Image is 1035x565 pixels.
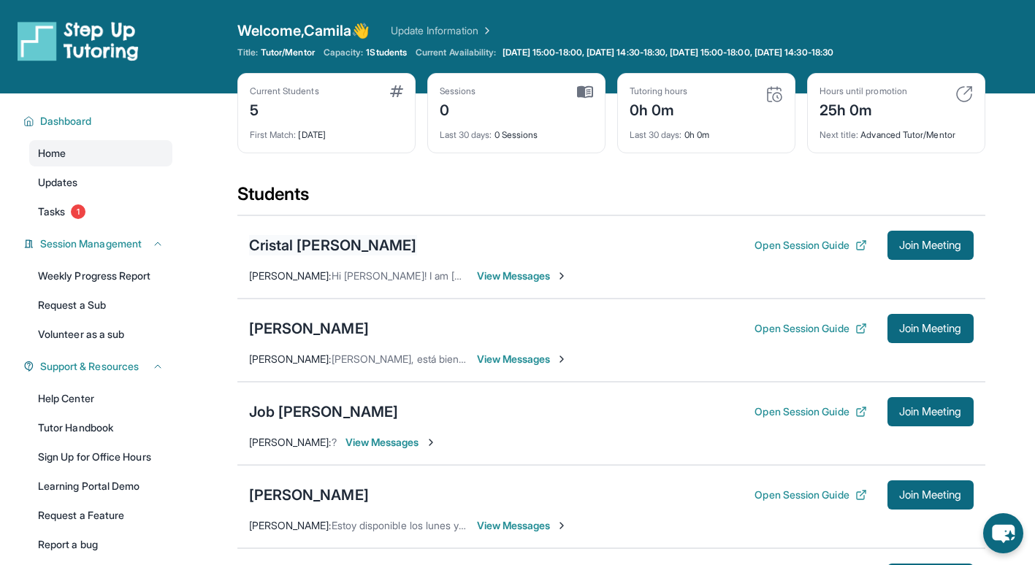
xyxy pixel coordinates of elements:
[765,85,783,103] img: card
[29,415,172,441] a: Tutor Handbook
[899,241,962,250] span: Join Meeting
[503,47,833,58] span: [DATE] 15:00-18:00, [DATE] 14:30-18:30, [DATE] 15:00-18:00, [DATE] 14:30-18:30
[332,353,597,365] span: [PERSON_NAME], está bien. Muchas gracias en avisarme.
[755,321,866,336] button: Open Session Guide
[71,204,85,219] span: 1
[324,47,364,58] span: Capacity:
[416,47,496,58] span: Current Availability:
[887,397,974,426] button: Join Meeting
[29,444,172,470] a: Sign Up for Office Hours
[29,140,172,166] a: Home
[345,435,437,450] span: View Messages
[899,324,962,333] span: Join Meeting
[34,114,164,128] button: Dashboard
[983,513,1023,553] button: chat-button
[249,401,399,422] div: Job [PERSON_NAME]
[440,120,593,141] div: 0 Sessions
[40,359,139,374] span: Support & Resources
[249,235,417,255] div: Cristal [PERSON_NAME]
[250,120,403,141] div: [DATE]
[630,97,688,120] div: 0h 0m
[820,129,859,140] span: Next title :
[366,47,407,58] span: 1 Students
[29,169,172,196] a: Updates
[630,129,682,140] span: Last 30 days :
[332,519,698,531] span: Estoy disponible los lunes y jueves a las 4 p. m. Avísame si eso funciona para ti!
[38,204,65,219] span: Tasks
[887,231,974,260] button: Join Meeting
[250,97,319,120] div: 5
[29,292,172,318] a: Request a Sub
[249,318,369,339] div: [PERSON_NAME]
[38,175,78,190] span: Updates
[887,314,974,343] button: Join Meeting
[18,20,139,61] img: logo
[29,385,172,412] a: Help Center
[250,85,319,97] div: Current Students
[478,23,493,38] img: Chevron Right
[556,520,568,531] img: Chevron-Right
[237,182,985,215] div: Students
[899,407,962,416] span: Join Meeting
[29,199,172,225] a: Tasks1
[237,47,258,58] span: Title:
[249,436,332,448] span: [PERSON_NAME] :
[390,85,403,97] img: card
[820,97,907,120] div: 25h 0m
[955,85,973,103] img: card
[556,353,568,365] img: Chevron-Right
[29,473,172,499] a: Learning Portal Demo
[425,437,437,448] img: Chevron-Right
[755,488,866,502] button: Open Session Guide
[440,85,476,97] div: Sessions
[755,238,866,253] button: Open Session Guide
[38,146,66,161] span: Home
[249,353,332,365] span: [PERSON_NAME] :
[477,269,568,283] span: View Messages
[630,120,783,141] div: 0h 0m
[249,519,332,531] span: [PERSON_NAME] :
[29,531,172,558] a: Report a bug
[887,480,974,510] button: Join Meeting
[440,97,476,120] div: 0
[250,129,297,140] span: First Match :
[755,404,866,419] button: Open Session Guide
[29,321,172,347] a: Volunteer as a sub
[249,485,369,505] div: [PERSON_NAME]
[34,359,164,374] button: Support & Resources
[391,23,493,38] a: Update Information
[820,85,907,97] div: Hours until promotion
[500,47,836,58] a: [DATE] 15:00-18:00, [DATE] 14:30-18:30, [DATE] 15:00-18:00, [DATE] 14:30-18:30
[40,114,92,128] span: Dashboard
[820,120,973,141] div: Advanced Tutor/Mentor
[332,436,337,448] span: ?
[29,263,172,289] a: Weekly Progress Report
[556,270,568,282] img: Chevron-Right
[577,85,593,99] img: card
[261,47,315,58] span: Tutor/Mentor
[899,491,962,499] span: Join Meeting
[630,85,688,97] div: Tutoring hours
[237,20,370,41] span: Welcome, Camila 👋
[40,237,142,251] span: Session Management
[477,518,568,533] span: View Messages
[440,129,492,140] span: Last 30 days :
[249,269,332,282] span: [PERSON_NAME] :
[477,352,568,366] span: View Messages
[34,237,164,251] button: Session Management
[29,502,172,529] a: Request a Feature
